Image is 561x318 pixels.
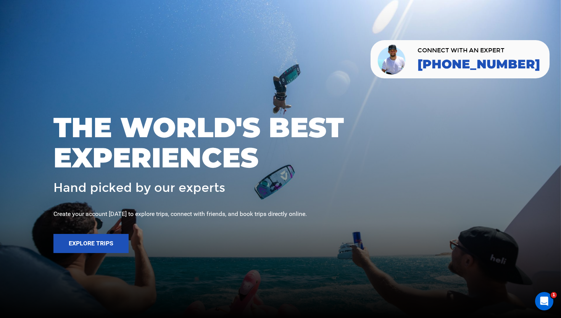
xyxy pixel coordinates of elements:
a: [PHONE_NUMBER] [418,57,540,71]
iframe: Intercom live chat [535,292,553,310]
span: 1 [551,292,557,298]
div: Create your account [DATE] to explore trips, connect with friends, and book trips directly online. [53,210,508,219]
span: CONNECT WITH AN EXPERT [418,47,540,54]
span: Hand picked by our experts [53,181,225,195]
span: THE WORLD'S BEST EXPERIENCES [53,112,508,173]
button: Explore Trips [53,234,129,253]
img: contact our team [376,43,408,75]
